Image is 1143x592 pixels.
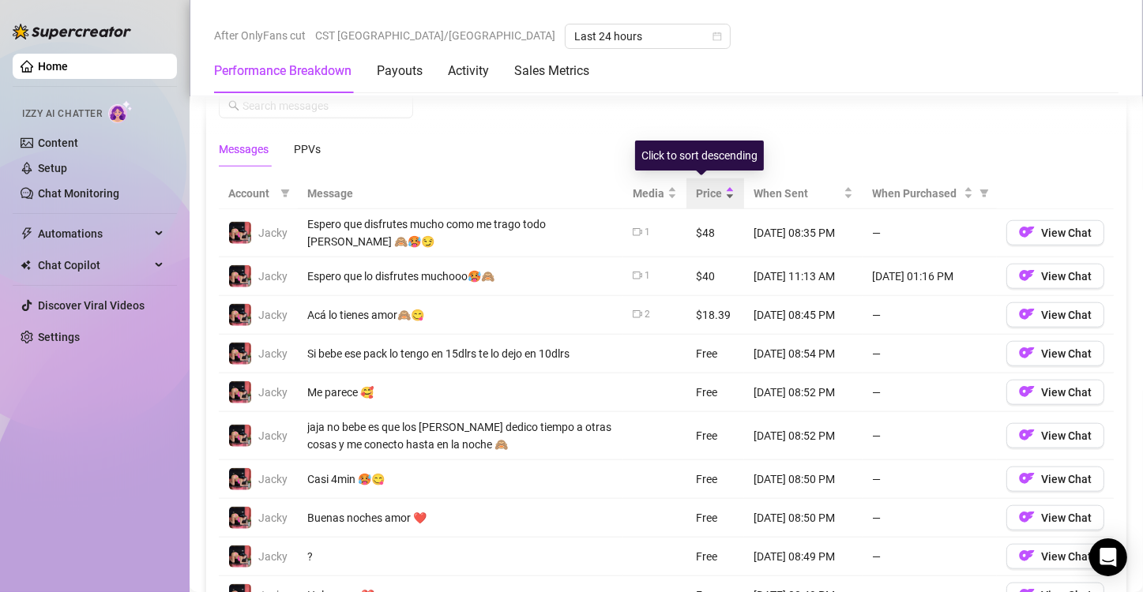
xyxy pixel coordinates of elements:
[1006,476,1104,489] a: OFView Chat
[1006,302,1104,328] button: OFView Chat
[229,381,251,403] img: Jacky
[38,221,150,246] span: Automations
[38,162,67,174] a: Setup
[258,227,288,239] span: Jacky
[633,271,642,280] span: video-camera
[280,189,290,198] span: filter
[633,185,664,202] span: Media
[863,257,997,296] td: [DATE] 01:16 PM
[307,345,614,362] div: Si bebe ese pack lo tengo en 15dlrs te lo dejo en 10dlrs
[1041,550,1092,563] span: View Chat
[229,222,251,244] img: Jacky
[1006,423,1104,448] button: OFView Chat
[1041,429,1092,442] span: View Chat
[863,460,997,499] td: —
[863,373,997,412] td: —
[1006,553,1104,566] a: OFView Chat
[298,178,623,209] th: Message
[1041,270,1092,283] span: View Chat
[1006,230,1104,242] a: OFView Chat
[1006,433,1104,445] a: OFView Chat
[1006,505,1104,530] button: OFView Chat
[258,386,288,399] span: Jacky
[863,412,997,460] td: —
[258,309,288,321] span: Jacky
[21,227,33,240] span: thunderbolt
[645,225,650,240] div: 1
[307,215,614,250] div: Espero que disfrutes mucho como me trago todo [PERSON_NAME] 🙈🥵😏
[1041,511,1092,524] span: View Chat
[686,209,744,257] td: $48
[633,227,642,237] span: video-camera
[1019,345,1035,361] img: OF
[243,97,404,114] input: Search messages
[294,141,321,158] div: PPVs
[315,24,555,47] span: CST [GEOGRAPHIC_DATA]/[GEOGRAPHIC_DATA]
[1041,473,1092,485] span: View Chat
[307,418,614,453] div: jaja no bebe es que los [PERSON_NAME] dedico tiempo a otras cosas y me conecto hasta en la noche 🙈
[38,331,80,343] a: Settings
[22,107,102,122] span: Izzy AI Chatter
[229,343,251,365] img: Jacky
[214,62,352,81] div: Performance Breakdown
[21,260,31,271] img: Chat Copilot
[686,335,744,373] td: Free
[214,24,306,47] span: After OnlyFans cut
[38,137,78,149] a: Content
[686,373,744,412] td: Free
[712,32,722,41] span: calendar
[307,470,614,488] div: Casi 4min 🥵😋
[744,257,863,296] td: [DATE] 11:13 AM
[863,499,997,538] td: —
[514,62,589,81] div: Sales Metrics
[307,548,614,565] div: ?
[1041,309,1092,321] span: View Chat
[377,62,423,81] div: Payouts
[744,209,863,257] td: [DATE] 08:35 PM
[258,347,288,360] span: Jacky
[108,100,133,123] img: AI Chatter
[229,468,251,490] img: Jacky
[258,429,288,442] span: Jacky
[307,384,614,401] div: Me parece 🥰
[1006,273,1104,286] a: OFView Chat
[277,182,293,205] span: filter
[863,178,997,209] th: When Purchased
[633,309,642,319] span: video-camera
[258,511,288,524] span: Jacky
[863,296,997,335] td: —
[635,141,764,170] div: Click to sort descending
[686,499,744,538] td: Free
[219,141,269,158] div: Messages
[863,335,997,373] td: —
[229,304,251,326] img: Jacky
[744,460,863,499] td: [DATE] 08:50 PM
[1019,224,1035,240] img: OF
[307,509,614,526] div: Buenas noches amor ❤️
[1006,264,1104,289] button: OFView Chat
[229,425,251,447] img: Jacky
[1006,380,1104,405] button: OFView Chat
[645,307,650,322] div: 2
[1019,509,1035,525] img: OF
[307,306,614,324] div: Acá lo tienes amor🙈😋
[1006,350,1104,363] a: OFView Chat
[1006,312,1104,324] a: OFView Chat
[228,185,274,202] span: Account
[686,538,744,576] td: Free
[754,185,840,202] span: When Sent
[13,24,131,39] img: logo-BBDzfeDw.svg
[1019,548,1035,564] img: OF
[38,60,68,73] a: Home
[38,187,119,200] a: Chat Monitoring
[744,373,863,412] td: [DATE] 08:52 PM
[307,268,614,285] div: Espero que lo disfrutes muchooo🥵🙈
[448,62,489,81] div: Activity
[229,545,251,568] img: Jacky
[744,538,863,576] td: [DATE] 08:49 PM
[976,182,992,205] span: filter
[258,550,288,563] span: Jacky
[1019,384,1035,399] img: OF
[228,100,239,111] span: search
[1019,427,1035,443] img: OF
